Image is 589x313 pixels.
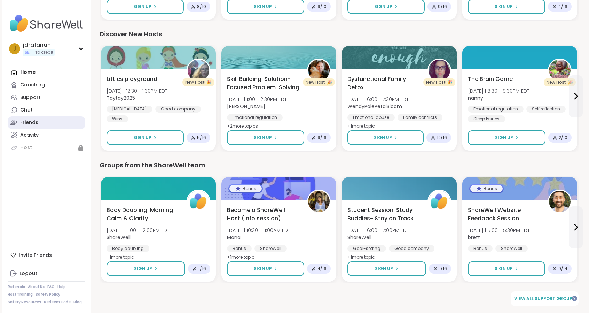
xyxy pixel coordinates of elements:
span: [DATE] | 6:00 - 7:00PM EDT [347,227,409,234]
span: 9 / 16 [317,135,327,140]
b: [PERSON_NAME] [227,103,265,110]
span: 9 / 10 [317,4,327,9]
img: WendyPalePetalBloom [429,60,450,81]
span: [DATE] | 8:30 - 9:30PM EDT [468,87,529,94]
div: ShareWell [495,245,528,252]
a: About Us [28,284,45,289]
a: Logout [8,267,85,280]
span: Sign Up [374,3,392,10]
button: Sign Up [468,130,545,145]
span: 12 / 16 [437,135,447,140]
div: Host [20,144,32,151]
span: ShareWell Website Feedback Session [468,206,540,223]
div: Bonus [229,185,262,192]
span: 9 / 14 [558,266,567,272]
span: [DATE] | 11:00 - 12:00PM EDT [107,227,170,234]
b: ShareWell [347,234,371,241]
b: Taytay2025 [107,94,135,101]
span: 1 Pro credit [31,49,53,55]
a: Help [57,284,66,289]
div: Wins [107,115,128,122]
span: [DATE] | 5:00 - 5:30PM EDT [468,227,530,234]
b: WendyPalePetalBloom [347,103,402,110]
span: View all support groups [514,296,575,302]
span: 2 / 10 [559,135,567,140]
img: Mana [308,191,330,212]
img: ShareWell [429,191,450,212]
a: Chat [8,104,85,116]
div: Chat [20,107,33,114]
span: Littles playground [107,75,157,83]
b: nanny [468,94,483,101]
span: Skill Building: Solution-Focused Problem-Solving [227,75,299,92]
button: Sign Up [107,261,185,276]
b: ShareWell [107,234,131,241]
img: brett [549,191,571,212]
div: Groups from the ShareWell team [100,160,579,170]
img: ShareWell [188,191,209,212]
span: Sign Up [495,135,513,141]
span: Body Doubling: Morning Calm & Clarity [107,206,179,223]
span: Sign Up [254,266,272,272]
div: New Host! 🎉 [423,78,455,86]
span: Sign Up [254,3,272,10]
div: Self reflection [526,106,566,113]
div: New Host! 🎉 [544,78,576,86]
a: Redeem Code [44,300,71,305]
span: 4 / 16 [558,4,567,9]
div: jdrafanan [23,41,55,49]
div: Invite Friends [8,249,85,261]
div: New Host! 🎉 [182,78,214,86]
div: New Host! 🎉 [303,78,335,86]
span: j [13,44,16,53]
a: Support [8,91,85,104]
span: Sign Up [133,135,151,141]
a: Activity [8,129,85,142]
b: brett [468,234,480,241]
div: Sleep Issues [468,115,505,122]
b: Mana [227,234,241,241]
div: Discover New Hosts [100,29,579,39]
div: [MEDICAL_DATA] [107,106,152,113]
div: Family conflicts [398,114,442,121]
img: nanny [549,60,571,81]
button: Sign Up [347,261,426,276]
a: Safety Policy [36,292,60,297]
span: Student Session: Study Buddies- Stay on Track [347,206,420,223]
span: 8 / 10 [197,4,206,9]
a: Referrals [8,284,25,289]
button: Sign Up [347,130,424,145]
span: Sign Up [495,3,513,10]
div: Support [20,94,41,101]
span: [DATE] | 1:00 - 2:30PM EDT [227,96,287,103]
span: Sign Up [375,266,393,272]
span: [DATE] | 12:30 - 1:30PM EDT [107,87,167,94]
div: Bonus [227,245,252,252]
a: Safety Resources [8,300,41,305]
span: 5 / 16 [197,135,206,140]
span: Sign Up [254,135,272,141]
span: Dysfunctional Family Detox [347,75,420,92]
div: Bonus [468,245,493,252]
div: Coaching [20,82,45,89]
span: The Brain Game [468,75,513,83]
a: Host Training [8,292,33,297]
a: View all support groups [511,291,579,306]
div: Good company [389,245,434,252]
button: Sign Up [227,130,304,145]
div: Emotional regulation [227,114,283,121]
span: Sign Up [134,266,152,272]
a: Coaching [8,79,85,91]
div: ShareWell [254,245,287,252]
a: Host [8,142,85,154]
span: 1 / 16 [198,266,206,272]
span: Sign Up [133,3,151,10]
span: 4 / 16 [317,266,327,272]
div: Emotional regulation [468,106,524,113]
span: [DATE] | 10:30 - 11:00AM EDT [227,227,290,234]
img: Taytay2025 [188,60,209,81]
div: Good company [155,106,201,113]
div: Goal-setting [347,245,386,252]
div: Activity [20,132,39,139]
span: 1 / 16 [439,266,447,272]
